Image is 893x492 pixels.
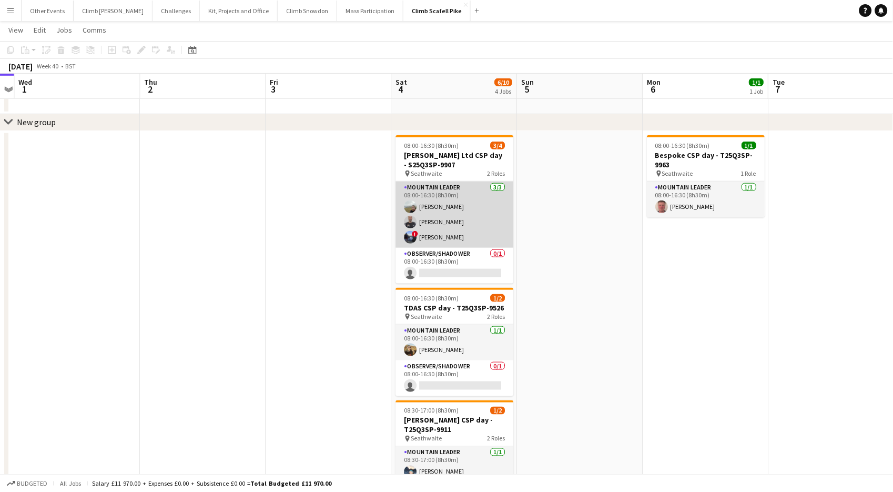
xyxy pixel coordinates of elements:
span: 3 [269,83,279,95]
a: Edit [29,23,50,37]
span: Fri [270,77,279,87]
app-card-role: Observer/Shadower0/108:00-16:30 (8h30m) [396,360,514,396]
div: 1 Job [750,87,764,95]
h3: TDAS CSP day - T25Q3SP-9526 [396,303,514,313]
span: 08:00-16:30 (8h30m) [656,142,711,149]
button: Budgeted [5,478,49,489]
span: 08:00-16:30 (8h30m) [404,142,459,149]
span: Seathwaite [411,169,442,177]
span: 1 [17,83,33,95]
span: 2 Roles [488,169,505,177]
div: Salary £11 970.00 + Expenses £0.00 + Subsistence £0.00 = [92,479,331,487]
span: 2 Roles [488,313,505,320]
span: Edit [34,25,46,35]
span: 6/10 [495,78,513,86]
button: Climb [PERSON_NAME] [74,1,153,21]
span: 2 Roles [488,435,505,443]
div: New group [17,117,56,127]
button: Climb Snowdon [278,1,337,21]
span: 7 [772,83,785,95]
span: Thu [145,77,158,87]
button: Climb Scafell Pike [403,1,471,21]
span: 6 [646,83,661,95]
h3: Bespoke CSP day - T25Q3SP-9963 [647,150,765,169]
button: Other Events [22,1,74,21]
h3: [PERSON_NAME] Ltd CSP day - S25Q3SP-9907 [396,150,514,169]
span: 5 [520,83,534,95]
span: 08:00-16:30 (8h30m) [404,294,459,302]
span: 3/4 [491,142,505,149]
span: All jobs [58,479,83,487]
a: Comms [78,23,110,37]
h3: [PERSON_NAME] CSP day - T25Q3SP-9911 [396,416,514,435]
span: Tue [773,77,785,87]
button: Challenges [153,1,200,21]
app-job-card: 08:00-16:30 (8h30m)1/2TDAS CSP day - T25Q3SP-9526 Seathwaite2 RolesMountain Leader1/108:00-16:30 ... [396,288,514,396]
span: Budgeted [17,480,47,487]
span: Total Budgeted £11 970.00 [250,479,331,487]
span: Sun [522,77,534,87]
span: View [8,25,23,35]
span: 1/1 [749,78,764,86]
span: ! [412,231,419,237]
span: 1/1 [742,142,757,149]
app-card-role: Mountain Leader3/308:00-16:30 (8h30m)[PERSON_NAME][PERSON_NAME]![PERSON_NAME] [396,182,514,248]
span: Wed [19,77,33,87]
span: Seathwaite [411,313,442,320]
div: [DATE] [8,61,33,72]
span: Seathwaite [663,169,694,177]
span: 2 [143,83,158,95]
span: 1 Role [742,169,757,177]
span: Comms [83,25,106,35]
div: BST [65,62,76,70]
span: Seathwaite [411,435,442,443]
span: Mon [647,77,661,87]
span: 1/2 [491,407,505,415]
app-card-role: Mountain Leader1/108:30-17:00 (8h30m)[PERSON_NAME] [396,447,514,483]
app-card-role: Observer/Shadower0/108:00-16:30 (8h30m) [396,248,514,284]
div: 4 Jobs [495,87,512,95]
span: Week 40 [35,62,61,70]
span: 4 [394,83,408,95]
button: Kit, Projects and Office [200,1,278,21]
app-card-role: Mountain Leader1/108:00-16:30 (8h30m)[PERSON_NAME] [396,325,514,360]
app-job-card: 08:00-16:30 (8h30m)1/1Bespoke CSP day - T25Q3SP-9963 Seathwaite1 RoleMountain Leader1/108:00-16:3... [647,135,765,217]
app-card-role: Mountain Leader1/108:00-16:30 (8h30m)[PERSON_NAME] [647,182,765,217]
span: Jobs [56,25,72,35]
span: 1/2 [491,294,505,302]
app-job-card: 08:00-16:30 (8h30m)3/4[PERSON_NAME] Ltd CSP day - S25Q3SP-9907 Seathwaite2 RolesMountain Leader3/... [396,135,514,284]
a: View [4,23,27,37]
span: 08:30-17:00 (8h30m) [404,407,459,415]
span: Sat [396,77,408,87]
button: Mass Participation [337,1,403,21]
a: Jobs [52,23,76,37]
